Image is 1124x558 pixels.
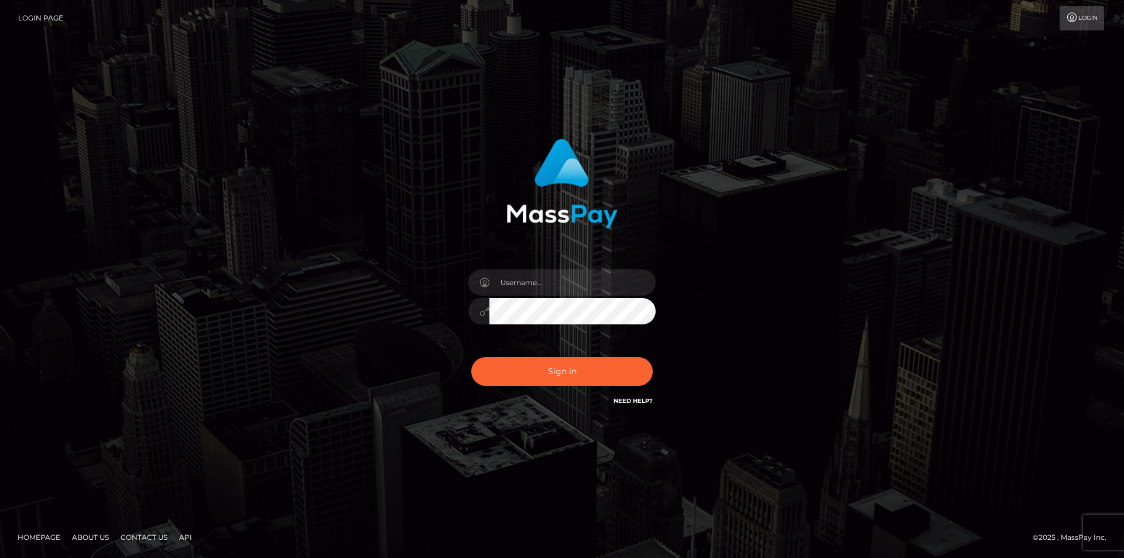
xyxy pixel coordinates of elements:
[614,397,653,405] a: Need Help?
[1060,6,1104,30] a: Login
[174,528,197,546] a: API
[116,528,172,546] a: Contact Us
[506,139,618,228] img: MassPay Login
[1033,531,1115,544] div: © 2025 , MassPay Inc.
[471,357,653,386] button: Sign in
[67,528,114,546] a: About Us
[489,269,656,296] input: Username...
[13,528,65,546] a: Homepage
[18,6,63,30] a: Login Page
